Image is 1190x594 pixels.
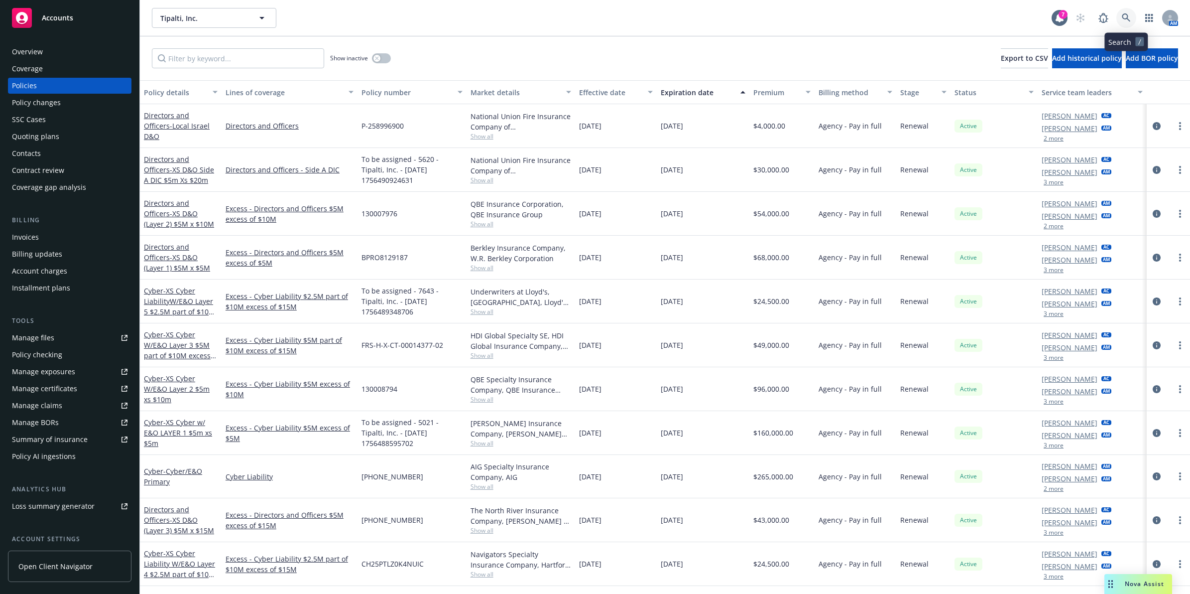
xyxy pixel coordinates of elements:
[1125,580,1164,588] span: Nova Assist
[900,208,929,219] span: Renewal
[226,335,354,356] a: Excess - Cyber Liability $5M part of $10M excess of $15M
[226,471,354,482] a: Cyber Liability
[361,340,443,350] span: FRS-H-X-CT-00014377-02
[1042,87,1132,98] div: Service team leaders
[12,381,77,397] div: Manage certificates
[579,252,601,263] span: [DATE]
[160,13,246,23] span: Tipalti, Inc.
[958,297,978,306] span: Active
[1174,252,1186,264] a: more
[144,549,215,590] a: Cyber
[900,559,929,569] span: Renewal
[8,129,131,145] a: Quoting plans
[361,154,463,185] span: To be assigned - 5620 - Tipalti, Inc. - [DATE] 1756490924631
[8,381,131,397] a: Manage certificates
[144,165,214,185] span: - XS D&O Side A DIC $5m Xs $20m
[958,560,978,569] span: Active
[900,340,929,350] span: Renewal
[900,164,929,175] span: Renewal
[471,287,572,307] div: Underwriters at Lloyd's, [GEOGRAPHIC_DATA], Lloyd's of [GEOGRAPHIC_DATA], Mosaic Americas Insuran...
[1059,10,1068,19] div: 7
[144,209,214,229] span: - XS D&O (Layer 2) $5M x $10M
[12,179,86,195] div: Coverage gap analysis
[471,111,572,132] div: National Union Fire Insurance Company of [GEOGRAPHIC_DATA], [GEOGRAPHIC_DATA], AIG
[1042,211,1097,221] a: [PERSON_NAME]
[8,432,131,447] a: Summary of insurance
[1042,517,1097,528] a: [PERSON_NAME]
[471,526,572,535] span: Show all
[1151,164,1163,176] a: circleInformation
[900,471,929,482] span: Renewal
[8,229,131,245] a: Invoices
[471,461,572,482] div: AIG Specialty Insurance Company, AIG
[1042,549,1097,559] a: [PERSON_NAME]
[18,561,93,572] span: Open Client Navigator
[144,330,211,371] a: Cyber
[226,87,343,98] div: Lines of coverage
[144,198,214,229] a: Directors and Officers
[330,54,368,62] span: Show inactive
[12,263,67,279] div: Account charges
[8,316,131,326] div: Tools
[12,398,62,414] div: Manage claims
[1104,574,1117,594] div: Drag to move
[8,95,131,111] a: Policy changes
[753,515,789,525] span: $43,000.00
[361,559,424,569] span: CH25PTLZ0K4NUIC
[753,208,789,219] span: $54,000.00
[579,208,601,219] span: [DATE]
[900,296,929,306] span: Renewal
[1044,223,1064,229] button: 2 more
[657,80,749,104] button: Expiration date
[1042,342,1097,353] a: [PERSON_NAME]
[361,471,423,482] span: [PHONE_NUMBER]
[954,87,1023,98] div: Status
[1042,167,1097,177] a: [PERSON_NAME]
[226,510,354,531] a: Excess - Directors and Officers $5M excess of $15M
[1174,208,1186,220] a: more
[958,209,978,218] span: Active
[12,347,62,363] div: Policy checking
[1151,296,1163,307] a: circleInformation
[1038,80,1147,104] button: Service team leaders
[819,252,882,263] span: Agency - Pay in full
[361,208,397,219] span: 130007976
[471,570,572,579] span: Show all
[1174,339,1186,351] a: more
[1044,179,1064,185] button: 3 more
[1139,8,1159,28] a: Switch app
[579,384,601,394] span: [DATE]
[152,48,324,68] input: Filter by keyword...
[1174,120,1186,132] a: more
[144,374,210,404] span: - XS Cyber W/E&O Layer 2 $5m xs $10m
[471,330,572,351] div: HDI Global Specialty SE, HDI Global Insurance Company, Falcon Risk Services
[1174,427,1186,439] a: more
[1044,486,1064,492] button: 2 more
[900,87,936,98] div: Stage
[661,340,683,350] span: [DATE]
[471,395,572,404] span: Show all
[958,122,978,131] span: Active
[900,252,929,263] span: Renewal
[361,417,463,448] span: To be assigned - 5021 - Tipalti, Inc. - [DATE] 1756488595702
[753,87,800,98] div: Premium
[12,146,41,161] div: Contacts
[1001,53,1048,63] span: Export to CSV
[144,242,210,273] a: Directors and Officers
[579,559,601,569] span: [DATE]
[958,429,978,438] span: Active
[144,87,207,98] div: Policy details
[1044,136,1064,142] button: 2 more
[900,515,929,525] span: Renewal
[958,253,978,262] span: Active
[144,466,202,486] a: Cyber
[361,87,452,98] div: Policy number
[144,154,214,185] a: Directors and Officers
[12,61,43,77] div: Coverage
[467,80,576,104] button: Market details
[471,351,572,360] span: Show all
[361,121,404,131] span: P-258996900
[1174,383,1186,395] a: more
[1052,53,1122,63] span: Add historical policy
[958,472,978,481] span: Active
